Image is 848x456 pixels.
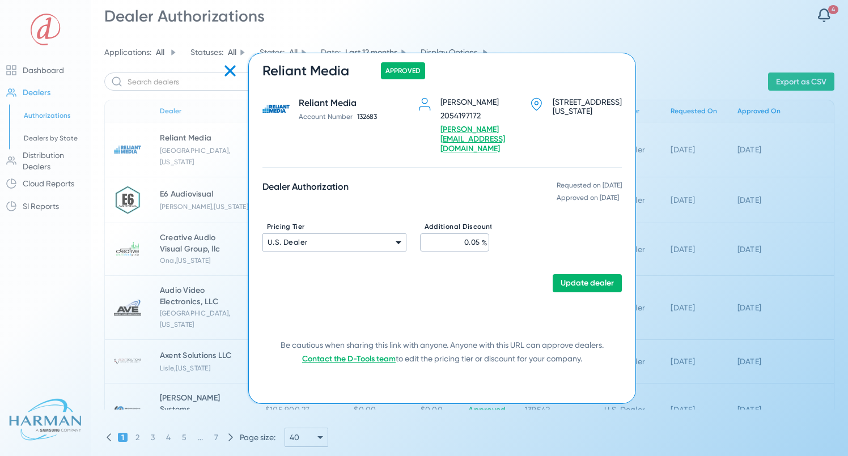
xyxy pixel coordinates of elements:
[425,223,493,231] mat-label: Additional Discount
[557,194,622,202] span: Approved on [DATE]
[299,113,353,121] span: Account Number
[302,354,396,364] a: Contact the D-Tools team
[267,223,305,231] mat-label: Pricing Tier
[440,125,505,154] a: [PERSON_NAME][EMAIL_ADDRESS][DOMAIN_NAME]
[281,340,604,350] span: Be cautious when sharing this link with anyone. Anyone with this URL can approve dealers.
[553,97,622,154] span: [STREET_ADDRESS][US_STATE]
[420,233,490,252] input: 0%
[262,103,290,114] img: 0D194vnYG0WFha-rXnpSNg.png
[357,113,377,121] span: 132683
[440,111,521,120] span: 2054197172
[262,181,349,192] span: Dealer Authorization
[302,354,582,364] span: to edit the pricing tier or discount for your company.
[440,97,521,106] span: [PERSON_NAME]
[262,62,349,79] span: Reliant Media
[553,274,622,292] button: Update dealer
[381,62,425,79] span: Approved
[299,97,377,108] span: Reliant Media
[268,238,307,246] span: U.S. Dealer
[557,181,622,189] span: Requested on [DATE]
[561,278,614,288] span: Update dealer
